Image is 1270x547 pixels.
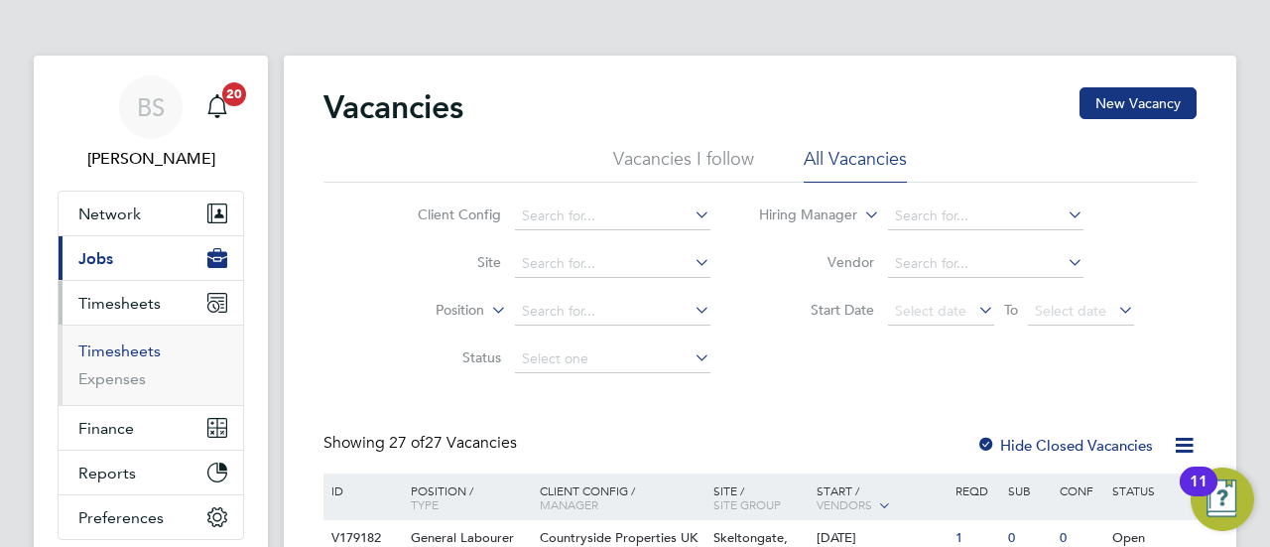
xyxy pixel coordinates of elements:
[387,253,501,271] label: Site
[389,433,517,453] span: 27 Vacancies
[535,474,708,521] div: Client Config /
[1003,474,1055,507] div: Sub
[197,75,237,139] a: 20
[78,508,164,527] span: Preferences
[58,75,244,171] a: BS[PERSON_NAME]
[515,345,710,373] input: Select one
[1191,468,1254,531] button: Open Resource Center, 11 new notifications
[515,298,710,326] input: Search for...
[387,205,501,223] label: Client Config
[411,496,439,512] span: Type
[540,496,598,512] span: Manager
[326,474,396,507] div: ID
[976,436,1153,455] label: Hide Closed Vacancies
[137,94,165,120] span: BS
[78,342,161,360] a: Timesheets
[1190,481,1207,507] div: 11
[78,205,141,223] span: Network
[59,236,243,280] button: Jobs
[389,433,425,453] span: 27 of
[998,297,1024,323] span: To
[323,433,521,454] div: Showing
[743,205,857,225] label: Hiring Manager
[760,253,874,271] label: Vendor
[515,250,710,278] input: Search for...
[396,474,535,521] div: Position /
[817,530,946,547] div: [DATE]
[59,325,243,405] div: Timesheets
[812,474,951,523] div: Start /
[1107,474,1194,507] div: Status
[760,301,874,319] label: Start Date
[613,147,754,183] li: Vacancies I follow
[888,250,1083,278] input: Search for...
[59,451,243,494] button: Reports
[515,203,710,230] input: Search for...
[713,496,781,512] span: Site Group
[59,281,243,325] button: Timesheets
[222,82,246,106] span: 20
[78,369,146,388] a: Expenses
[951,474,1002,507] div: Reqd
[59,495,243,539] button: Preferences
[78,419,134,438] span: Finance
[78,249,113,268] span: Jobs
[370,301,484,321] label: Position
[59,192,243,235] button: Network
[708,474,813,521] div: Site /
[817,496,872,512] span: Vendors
[58,147,244,171] span: Beth Seddon
[323,87,463,127] h2: Vacancies
[1035,302,1106,320] span: Select date
[1079,87,1197,119] button: New Vacancy
[888,203,1083,230] input: Search for...
[804,147,907,183] li: All Vacancies
[78,294,161,313] span: Timesheets
[1055,474,1106,507] div: Conf
[387,348,501,366] label: Status
[59,406,243,450] button: Finance
[78,464,136,482] span: Reports
[895,302,966,320] span: Select date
